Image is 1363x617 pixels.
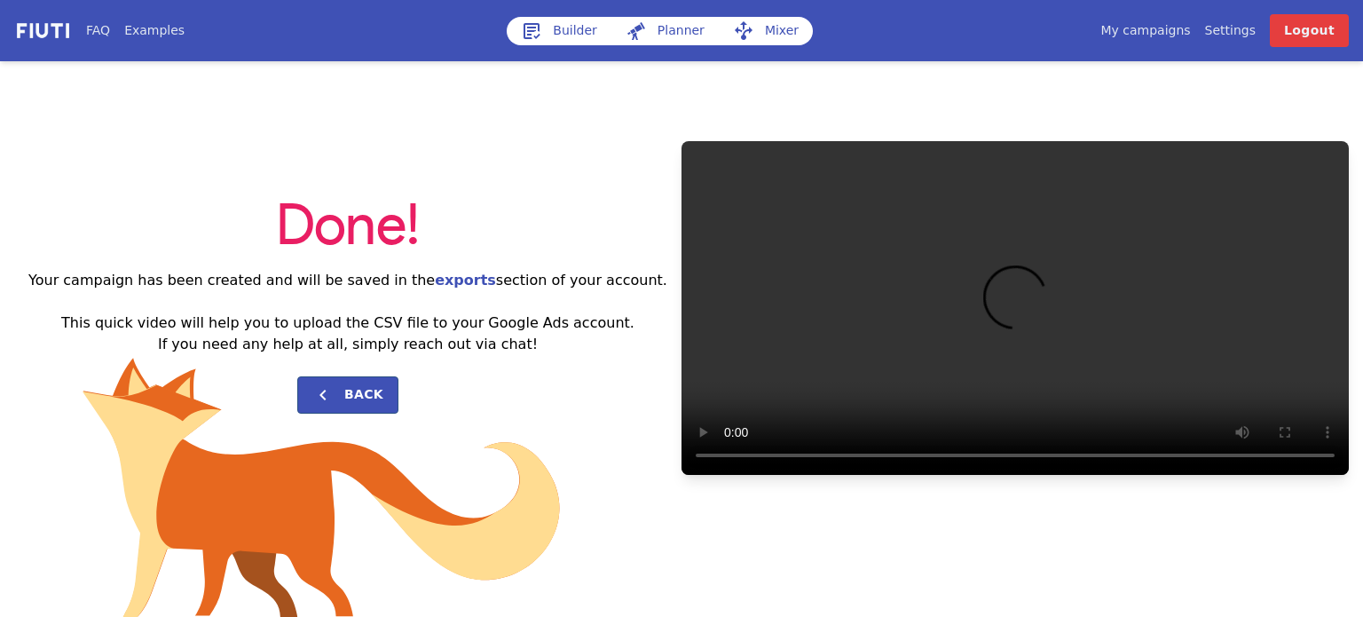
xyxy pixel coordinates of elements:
[507,17,611,45] a: Builder
[681,141,1349,475] video: Your browser does not support HTML5 video.
[297,376,398,414] button: Back
[435,272,496,289] a: exports
[719,17,813,45] a: Mixer
[1100,21,1190,40] a: My campaigns
[1270,14,1349,47] a: Logout
[611,17,719,45] a: Planner
[1205,21,1256,40] a: Settings
[124,21,185,40] a: Examples
[14,20,72,41] img: f731f27.png
[14,270,681,355] h2: Your campaign has been created and will be saved in the section of your account. This quick video...
[86,21,110,40] a: FAQ
[276,199,420,256] span: Done!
